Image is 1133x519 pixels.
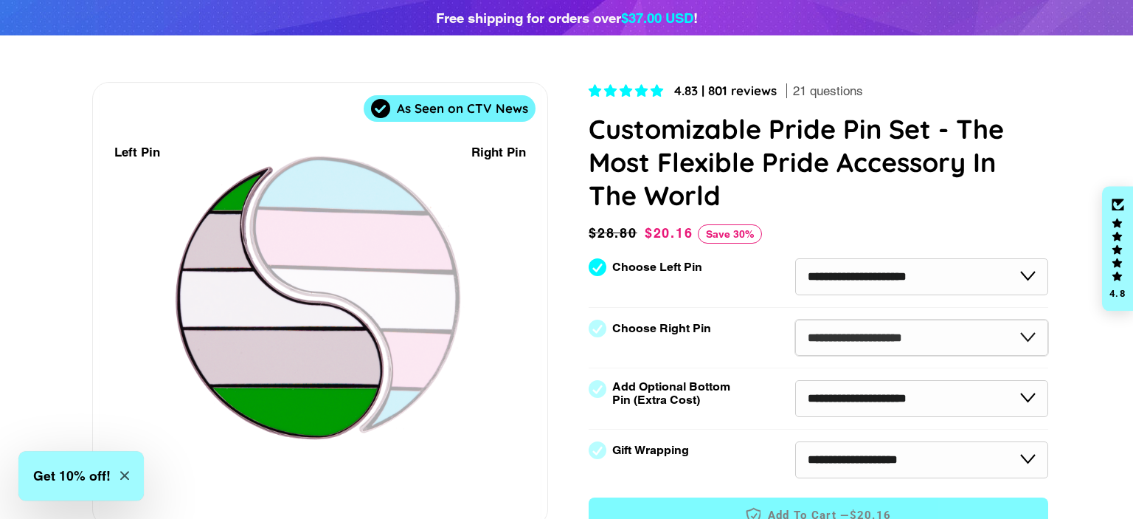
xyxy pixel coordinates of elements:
span: $20.16 [645,225,693,241]
h1: Customizable Pride Pin Set - The Most Flexible Pride Accessory In The World [589,112,1048,212]
div: 4.8 [1109,289,1126,298]
div: Right Pin [471,142,526,162]
div: Free shipping for orders over ! [436,7,698,28]
label: Add Optional Bottom Pin (Extra Cost) [612,380,736,407]
span: $28.80 [589,223,641,244]
span: Save 30% [698,224,762,244]
label: Gift Wrapping [612,444,689,457]
span: $37.00 USD [621,10,693,26]
span: 4.83 | 801 reviews [674,83,777,98]
div: Click to open Judge.me floating reviews tab [1102,186,1133,312]
label: Choose Right Pin [612,322,711,335]
span: 4.83 stars [589,83,667,98]
label: Choose Left Pin [612,261,702,274]
span: 21 questions [793,83,863,100]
